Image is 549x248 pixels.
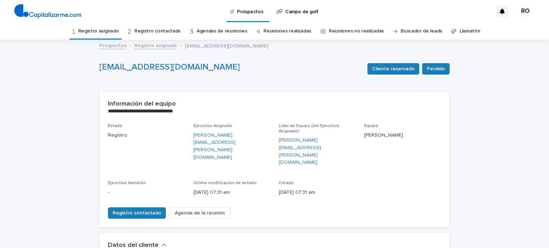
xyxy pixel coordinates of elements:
[197,23,247,40] a: Agendas de reuniones
[364,133,403,138] font: [PERSON_NAME]
[134,23,181,40] a: Registro contactado
[108,133,127,138] font: Registro
[401,29,442,34] font: Buscador de leads
[108,190,109,195] font: -
[134,41,177,49] a: Registro asignado
[364,124,378,128] font: Equipo
[329,23,384,40] a: Reuniones no realizadas
[460,29,480,34] font: Llamatón
[193,124,232,128] font: Ejecutivo Asignado
[427,66,445,71] font: Perdido
[99,43,127,48] font: Prospectos
[401,23,442,40] a: Buscador de leads
[193,133,236,160] font: [PERSON_NAME][EMAIL_ADDRESS][PERSON_NAME][DOMAIN_NAME]
[113,211,161,216] font: Registro contactado
[367,63,419,75] button: Cliente reservado
[422,63,450,75] button: Perdido
[134,29,181,34] font: Registro contactado
[108,124,122,128] font: Estado
[134,43,177,48] font: Registro asignado
[372,66,415,71] font: Cliente reservado
[460,23,480,40] a: Llamatón
[108,181,146,185] font: Ejecutivo llamatón
[185,44,268,49] font: [EMAIL_ADDRESS][DOMAIN_NAME]
[279,137,356,166] a: [PERSON_NAME][EMAIL_ADDRESS][PERSON_NAME][DOMAIN_NAME]
[279,124,339,133] font: Líder de Equipo (del Ejecutivo Asignado)
[197,29,247,34] font: Agendas de reuniones
[193,181,257,185] font: Última modificación de estado
[108,207,166,219] button: Registro contactado
[78,29,119,34] font: Registro asignado
[169,207,231,219] button: Agenda de la reunión
[193,132,270,161] a: [PERSON_NAME][EMAIL_ADDRESS][PERSON_NAME][DOMAIN_NAME]
[175,211,225,216] font: Agenda de la reunión
[329,29,384,34] font: Reuniones no realizadas
[279,190,315,195] font: [DATE] 07:31 am
[521,8,530,14] font: RO
[14,4,81,19] img: 4arMvv9wSvmHTHbXwTim
[285,9,318,14] font: Campo de golf
[263,23,311,40] a: Reuniones realizadas
[193,190,230,195] font: [DATE] 07:31 am
[237,9,263,14] font: Prospectos
[99,63,240,71] a: [EMAIL_ADDRESS][DOMAIN_NAME]
[263,29,311,34] font: Reuniones realizadas
[108,101,176,107] font: Información del equipo
[99,41,127,49] a: Prospectos
[279,181,294,185] font: Creado
[78,23,119,40] a: Registro asignado
[279,138,321,165] font: [PERSON_NAME][EMAIL_ADDRESS][PERSON_NAME][DOMAIN_NAME]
